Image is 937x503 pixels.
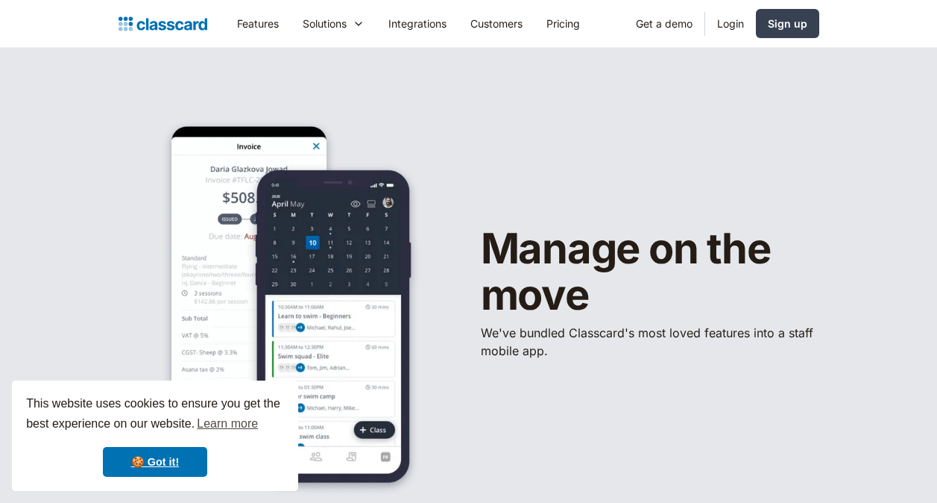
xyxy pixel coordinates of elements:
a: home [119,13,207,34]
a: Integrations [376,7,458,40]
a: Sign up [756,9,819,38]
a: Get a demo [624,7,704,40]
a: dismiss cookie message [103,447,207,477]
div: cookieconsent [12,381,298,491]
div: Sign up [768,16,807,31]
a: learn more about cookies [195,413,260,435]
div: Solutions [291,7,376,40]
div: Solutions [303,16,347,31]
h1: Manage on the move [481,226,819,318]
a: Pricing [534,7,592,40]
a: Login [705,7,756,40]
a: Features [225,7,291,40]
a: Customers [458,7,534,40]
span: This website uses cookies to ensure you get the best experience on our website. [26,395,284,435]
p: We've bundled ​Classcard's most loved features into a staff mobile app. [481,324,819,360]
